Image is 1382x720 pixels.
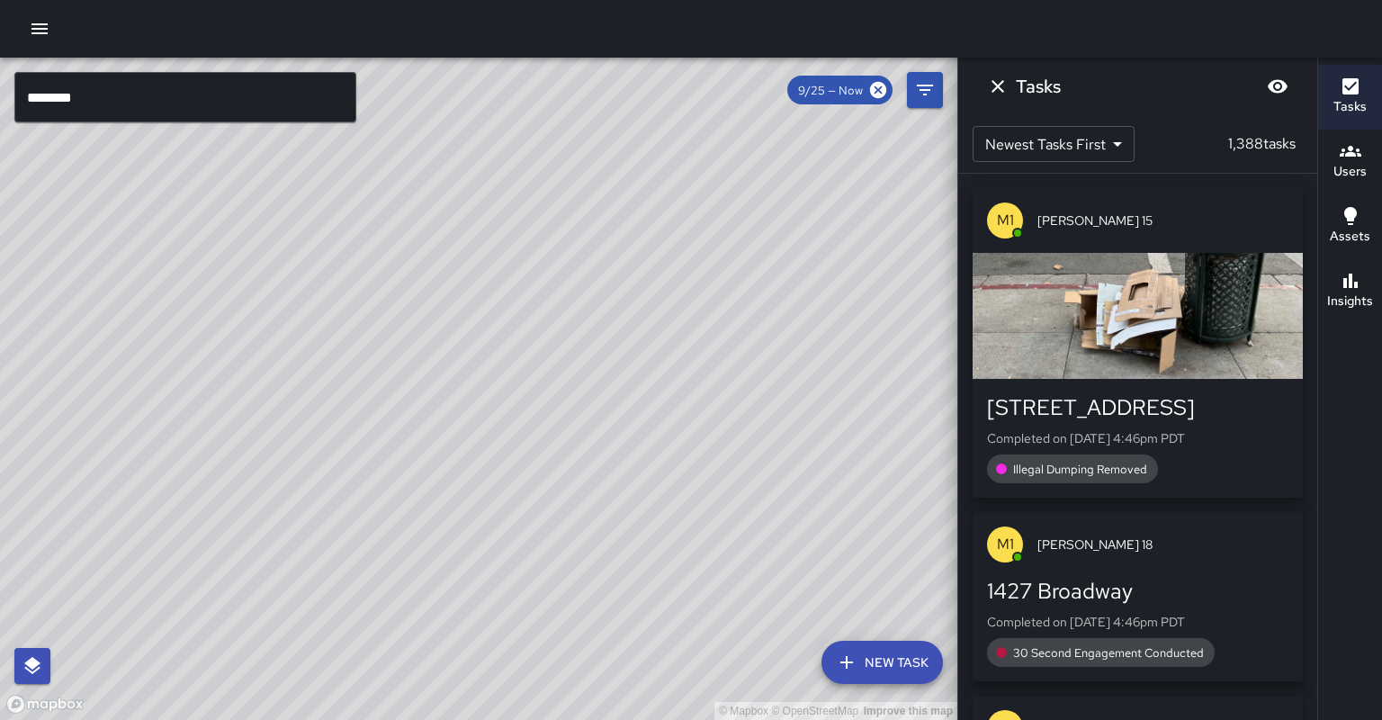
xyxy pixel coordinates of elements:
button: Blur [1260,68,1296,104]
button: Insights [1318,259,1382,324]
span: [PERSON_NAME] 18 [1037,535,1288,553]
h6: Tasks [1016,72,1061,101]
span: [PERSON_NAME] 15 [1037,211,1288,229]
span: 9/25 — Now [787,83,874,98]
span: 30 Second Engagement Conducted [1002,645,1215,661]
button: Dismiss [980,68,1016,104]
button: M1[PERSON_NAME] 15[STREET_ADDRESS]Completed on [DATE] 4:46pm PDTIllegal Dumping Removed [973,188,1303,498]
button: Filters [907,72,943,108]
p: Completed on [DATE] 4:46pm PDT [987,613,1288,631]
h6: Assets [1330,227,1370,247]
button: Tasks [1318,65,1382,130]
p: M1 [997,210,1014,231]
button: Assets [1318,194,1382,259]
p: Completed on [DATE] 4:46pm PDT [987,429,1288,447]
h6: Insights [1327,292,1373,311]
button: M1[PERSON_NAME] 181427 BroadwayCompleted on [DATE] 4:46pm PDT30 Second Engagement Conducted [973,512,1303,681]
div: [STREET_ADDRESS] [987,393,1288,422]
button: Users [1318,130,1382,194]
h6: Tasks [1333,97,1367,117]
div: Newest Tasks First [973,126,1135,162]
p: 1,388 tasks [1221,133,1303,155]
button: New Task [821,641,943,684]
div: 1427 Broadway [987,577,1288,606]
h6: Users [1333,162,1367,182]
div: 9/25 — Now [787,76,893,104]
p: M1 [997,534,1014,555]
span: Illegal Dumping Removed [1002,462,1158,477]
